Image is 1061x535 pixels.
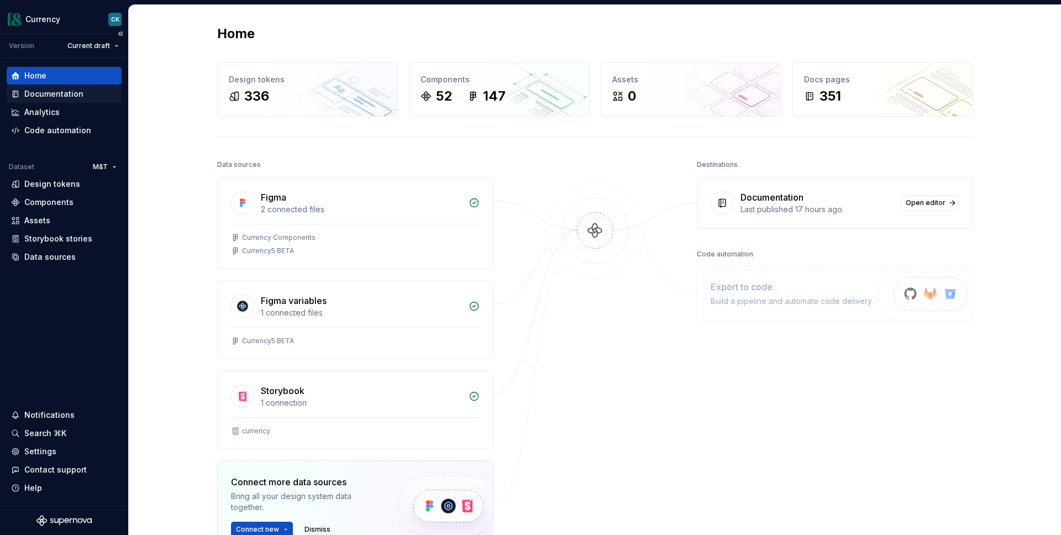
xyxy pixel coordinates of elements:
[229,74,386,85] div: Design tokens
[231,491,380,513] div: Bring all your design system data together.
[711,296,873,307] div: Build a pipeline and automate code delivery.
[231,475,380,489] div: Connect more data sources
[697,246,753,262] div: Code automation
[7,122,122,139] a: Code automation
[217,280,493,359] a: Figma variables1 connected filesCurrency5 BETA
[25,14,60,25] div: Currency
[7,85,122,103] a: Documentation
[612,74,770,85] div: Assets
[7,479,122,497] button: Help
[740,204,894,215] div: Last published 17 hours ago
[36,515,92,526] svg: Supernova Logo
[111,15,119,24] div: CK
[436,87,452,105] div: 52
[901,195,959,211] a: Open editor
[421,74,578,85] div: Components
[242,246,294,255] div: Currency5 BETA
[217,25,255,43] h2: Home
[236,525,279,534] span: Connect new
[304,525,330,534] span: Dismiss
[792,62,973,117] a: Docs pages351
[24,107,60,118] div: Analytics
[242,427,270,436] div: currency
[8,13,21,26] img: 77b064d8-59cc-4dbd-8929-60c45737814c.png
[7,67,122,85] a: Home
[261,204,462,215] div: 2 connected files
[7,230,122,248] a: Storybook stories
[217,177,493,269] a: Figma2 connected filesCurrency ComponentsCurrency5 BETA
[697,157,738,172] div: Destinations
[261,384,304,397] div: Storybook
[740,191,803,204] div: Documentation
[906,198,946,207] span: Open editor
[24,464,87,475] div: Contact support
[24,251,76,263] div: Data sources
[24,88,83,99] div: Documentation
[7,424,122,442] button: Search ⌘K
[711,280,873,293] div: Export to code
[820,87,841,105] div: 351
[7,248,122,266] a: Data sources
[261,307,462,318] div: 1 connected files
[24,70,46,81] div: Home
[2,7,126,31] button: CurrencyCK
[483,87,506,105] div: 147
[24,197,73,208] div: Components
[409,62,590,117] a: Components52147
[261,294,327,307] div: Figma variables
[24,446,56,457] div: Settings
[9,41,34,50] div: Version
[24,410,75,421] div: Notifications
[93,162,108,171] span: M&T
[67,41,110,50] span: Current draft
[113,26,128,41] button: Collapse sidebar
[242,233,316,242] div: Currency Components
[7,212,122,229] a: Assets
[7,175,122,193] a: Design tokens
[7,193,122,211] a: Components
[244,87,269,105] div: 336
[24,179,80,190] div: Design tokens
[242,337,294,345] div: Currency5 BETA
[7,406,122,424] button: Notifications
[88,159,122,175] button: M&T
[628,87,636,105] div: 0
[261,191,286,204] div: Figma
[7,443,122,460] a: Settings
[62,38,124,54] button: Current draft
[804,74,962,85] div: Docs pages
[217,62,398,117] a: Design tokens336
[7,103,122,121] a: Analytics
[7,461,122,479] button: Contact support
[601,62,781,117] a: Assets0
[24,428,66,439] div: Search ⌘K
[9,162,34,171] div: Dataset
[217,157,261,172] div: Data sources
[217,370,493,449] a: Storybook1 connectioncurrency
[24,482,42,494] div: Help
[261,397,462,408] div: 1 connection
[24,215,50,226] div: Assets
[24,233,92,244] div: Storybook stories
[24,125,91,136] div: Code automation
